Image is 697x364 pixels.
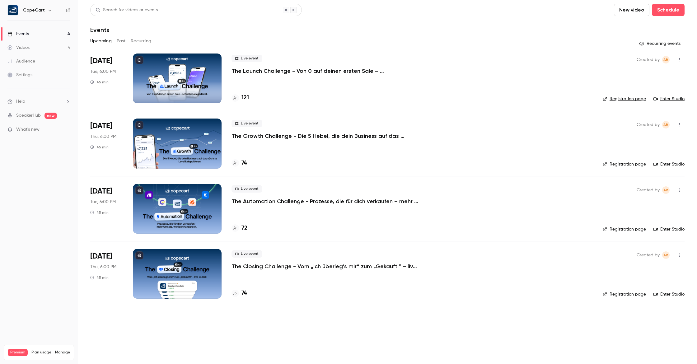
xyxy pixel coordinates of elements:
a: 72 [232,224,247,232]
h4: 121 [241,94,249,102]
span: What's new [16,126,40,133]
h6: CopeCart [23,7,45,13]
a: Registration page [603,96,646,102]
h4: 74 [241,159,247,167]
div: 45 min [90,275,109,280]
span: Anne Bertsch [662,186,670,194]
span: Tue, 6:00 PM [90,199,116,205]
div: Search for videos or events [96,7,158,13]
span: Thu, 6:00 PM [90,264,116,270]
button: Schedule [652,4,685,16]
img: CopeCart [8,5,18,15]
div: 45 min [90,210,109,215]
a: Enter Studio [653,96,685,102]
a: Registration page [603,226,646,232]
a: Enter Studio [653,161,685,167]
span: Anne Bertsch [662,121,670,128]
span: [DATE] [90,186,112,196]
span: [DATE] [90,121,112,131]
a: Manage [55,350,70,355]
span: Anne Bertsch [662,56,670,63]
a: SpeakerHub [16,112,41,119]
a: The Growth Challenge - Die 5 Hebel, die dein Business auf das nächste Level katapultieren [232,132,418,140]
span: AB [663,56,668,63]
span: Created by [637,251,660,259]
a: 74 [232,289,247,297]
span: new [44,113,57,119]
div: Oct 21 Tue, 6:00 PM (Europe/Rome) [90,184,123,234]
a: Enter Studio [653,226,685,232]
span: Created by [637,186,660,194]
div: Audience [7,58,35,64]
div: Settings [7,72,32,78]
a: The Closing Challenge - Vom „Ich überleg’s mir“ zum „Gekauft!“ – live im Call. [232,263,418,270]
span: AB [663,121,668,128]
span: Live event [232,120,262,127]
button: Recurring events [636,39,685,49]
a: Registration page [603,161,646,167]
span: Live event [232,185,262,193]
div: Events [7,31,29,37]
span: Live event [232,250,262,258]
a: The Automation Challenge - Prozesse, die für dich verkaufen – mehr Umsatz, weniger Handarbeit [232,198,418,205]
div: 45 min [90,80,109,85]
span: AB [663,251,668,259]
iframe: Noticeable Trigger [63,127,70,133]
button: Recurring [131,36,152,46]
button: Past [117,36,126,46]
span: [DATE] [90,56,112,66]
a: 74 [232,159,247,167]
span: [DATE] [90,251,112,261]
div: Oct 14 Tue, 6:00 PM (Europe/Rome) [90,54,123,103]
span: Live event [232,55,262,62]
span: Plan usage [31,350,51,355]
span: AB [663,186,668,194]
a: Enter Studio [653,291,685,297]
span: Created by [637,56,660,63]
span: Anne Bertsch [662,251,670,259]
li: help-dropdown-opener [7,98,70,105]
button: Upcoming [90,36,112,46]
a: 121 [232,94,249,102]
div: Oct 16 Thu, 6:00 PM (Europe/Rome) [90,119,123,168]
span: Tue, 6:00 PM [90,68,116,75]
span: Thu, 6:00 PM [90,133,116,140]
div: Videos [7,44,30,51]
a: Registration page [603,291,646,297]
span: Created by [637,121,660,128]
button: New video [614,4,649,16]
span: Help [16,98,25,105]
div: 45 min [90,145,109,150]
div: Oct 23 Thu, 6:00 PM (Europe/Rome) [90,249,123,299]
h4: 72 [241,224,247,232]
a: The Launch Challenge - Von 0 auf deinen ersten Sale – [PERSON_NAME] als gedacht [232,67,418,75]
h1: Events [90,26,109,34]
span: Premium [8,349,28,356]
h4: 74 [241,289,247,297]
